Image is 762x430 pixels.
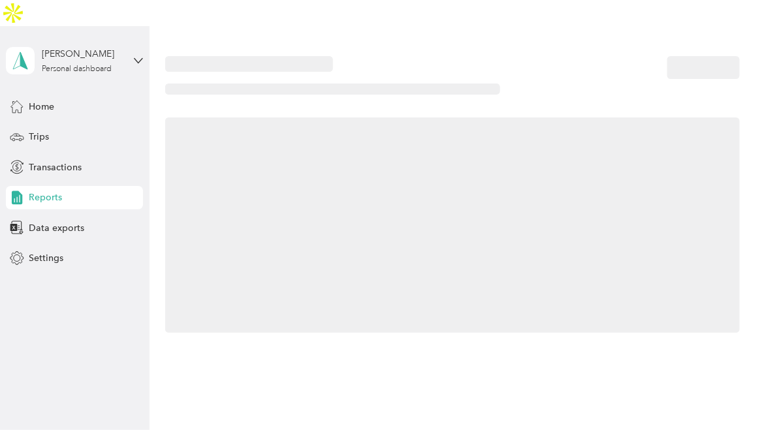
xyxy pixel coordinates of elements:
div: Personal dashboard [42,65,112,73]
div: [PERSON_NAME] [42,47,123,61]
span: Data exports [29,221,84,235]
span: Trips [29,130,49,144]
span: Transactions [29,161,82,174]
span: Home [29,100,54,114]
span: Settings [29,251,63,265]
span: Reports [29,191,62,204]
iframe: Everlance-gr Chat Button Frame [689,357,762,430]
